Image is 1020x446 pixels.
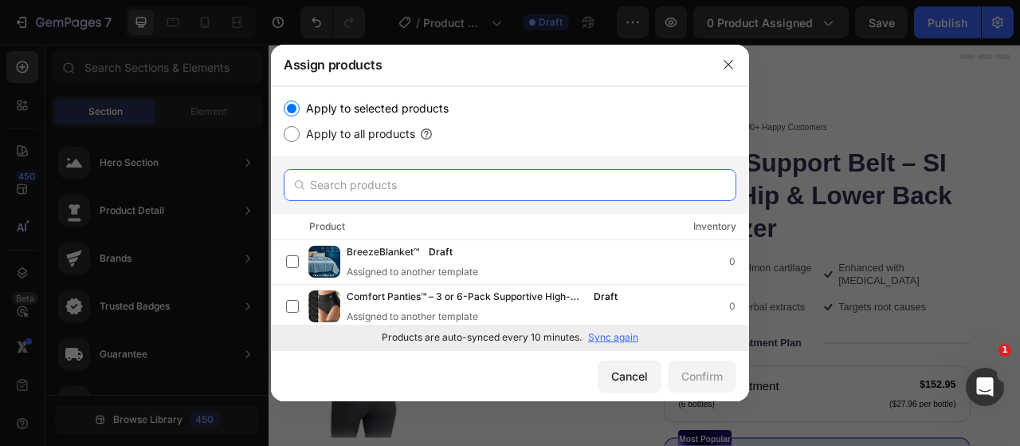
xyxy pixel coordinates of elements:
[581,98,710,114] p: 122,000+ Happy Customers
[788,424,876,444] div: $152.95
[725,326,837,343] p: Targets root causes
[347,310,649,324] div: Assigned to another template
[998,344,1011,357] span: 1
[587,289,624,305] div: Draft
[729,298,748,314] div: 0
[668,361,736,393] button: Confirm
[422,244,459,260] div: Draft
[347,289,584,306] span: Comfort Panties™ – 3 or 6-Pack Supportive High-Waist Panties for Total Comfort
[611,368,648,385] div: Cancel
[284,169,736,201] input: Search products
[300,124,415,144] label: Apply to all products
[271,86,749,350] div: />
[527,277,690,294] p: Powered by salmon cartilage
[598,361,661,393] button: Cancel
[308,246,340,278] img: product-img
[681,368,723,385] div: Confirm
[347,244,419,262] span: BreezeBlanket™
[503,128,892,256] h1: Pelvic Support Belt – SI Joint, Hip & Lower Back Stabilizer
[300,99,449,118] label: Apply to selected products
[308,290,340,322] img: product-img
[271,44,708,85] div: Assign products
[504,372,677,389] p: Choose Your Treatment Plan
[527,326,682,343] p: Infused with herbal extracts
[693,219,736,235] div: Inventory
[729,254,748,270] div: 0
[588,330,638,345] p: Sync again
[966,368,1004,406] iframe: Intercom live chat
[382,330,582,345] p: Products are auto-synced every 10 minutes.
[347,265,484,279] div: Assigned to another template
[725,277,892,310] p: Enhanced with [MEDICAL_DATA]
[309,219,345,235] div: Product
